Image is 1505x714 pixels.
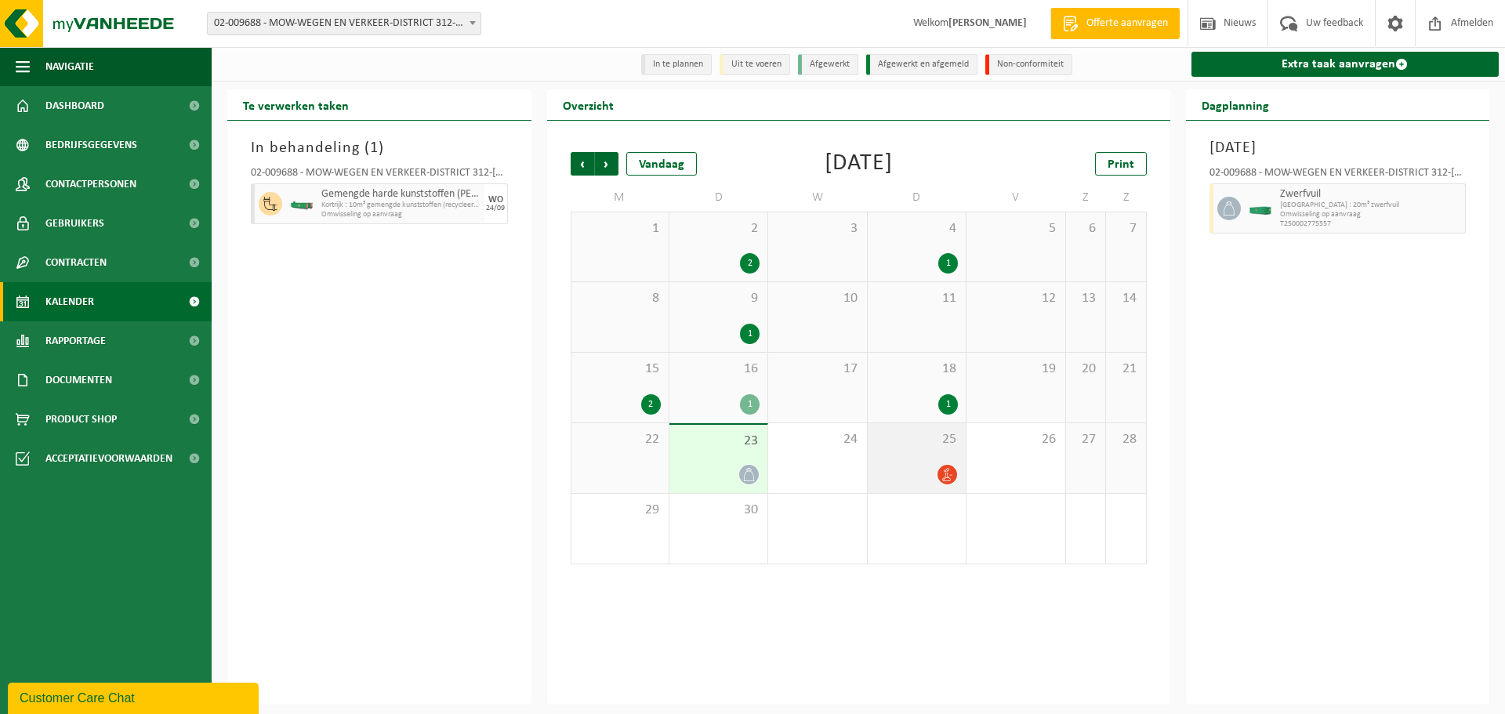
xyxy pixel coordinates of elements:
[45,86,104,125] span: Dashboard
[985,54,1072,75] li: Non-conformiteit
[370,140,379,156] span: 1
[677,361,760,378] span: 16
[251,136,508,160] h3: In behandeling ( )
[1066,183,1106,212] td: Z
[740,253,760,274] div: 2
[974,361,1057,378] span: 19
[868,183,966,212] td: D
[677,433,760,450] span: 23
[1074,290,1097,307] span: 13
[321,188,481,201] span: Gemengde harde kunststoffen (PE, PP en PVC), recycleerbaar (industrieel)
[571,183,669,212] td: M
[776,220,858,237] span: 3
[740,394,760,415] div: 1
[626,152,697,176] div: Vandaag
[1186,89,1285,120] h2: Dagplanning
[1209,168,1467,183] div: 02-009688 - MOW-WEGEN EN VERKEER-DISTRICT 312-[GEOGRAPHIC_DATA] - [GEOGRAPHIC_DATA]
[1083,16,1172,31] span: Offerte aanvragen
[1050,8,1180,39] a: Offerte aanvragen
[290,198,314,210] img: HK-XC-10-GN-00
[488,195,503,205] div: WO
[571,152,594,176] span: Vorige
[974,431,1057,448] span: 26
[579,290,661,307] span: 8
[776,290,858,307] span: 10
[45,439,172,478] span: Acceptatievoorwaarden
[321,201,481,210] span: Kortrijk : 10m³ gemengde kunststoffen (recycleerbaar)
[776,361,858,378] span: 17
[938,394,958,415] div: 1
[1114,220,1137,237] span: 7
[45,321,106,361] span: Rapportage
[876,431,958,448] span: 25
[1114,290,1137,307] span: 14
[720,54,790,75] li: Uit te voeren
[1191,52,1500,77] a: Extra taak aanvragen
[45,47,94,86] span: Navigatie
[579,431,661,448] span: 22
[45,165,136,204] span: Contactpersonen
[1095,152,1147,176] a: Print
[641,54,712,75] li: In te plannen
[677,290,760,307] span: 9
[1074,220,1097,237] span: 6
[595,152,618,176] span: Volgende
[207,12,481,35] span: 02-009688 - MOW-WEGEN EN VERKEER-DISTRICT 312-KORTRIJK - KORTRIJK
[1280,210,1462,219] span: Omwisseling op aanvraag
[740,324,760,344] div: 1
[677,502,760,519] span: 30
[948,17,1027,29] strong: [PERSON_NAME]
[677,220,760,237] span: 2
[321,210,481,219] span: Omwisseling op aanvraag
[1249,203,1272,215] img: HK-XC-20-GN-00
[866,54,977,75] li: Afgewerkt en afgemeld
[579,502,661,519] span: 29
[208,13,481,34] span: 02-009688 - MOW-WEGEN EN VERKEER-DISTRICT 312-KORTRIJK - KORTRIJK
[776,431,858,448] span: 24
[974,220,1057,237] span: 5
[1108,158,1134,171] span: Print
[1280,201,1462,210] span: [GEOGRAPHIC_DATA] : 20m³ zwerfvuil
[768,183,867,212] td: W
[1074,361,1097,378] span: 20
[669,183,768,212] td: D
[45,282,94,321] span: Kalender
[974,290,1057,307] span: 12
[547,89,629,120] h2: Overzicht
[251,168,508,183] div: 02-009688 - MOW-WEGEN EN VERKEER-DISTRICT 312-[GEOGRAPHIC_DATA] - [GEOGRAPHIC_DATA]
[45,243,107,282] span: Contracten
[966,183,1065,212] td: V
[8,680,262,714] iframe: chat widget
[876,220,958,237] span: 4
[1074,431,1097,448] span: 27
[45,204,104,243] span: Gebruikers
[876,361,958,378] span: 18
[1280,188,1462,201] span: Zwerfvuil
[486,205,505,212] div: 24/09
[45,361,112,400] span: Documenten
[45,125,137,165] span: Bedrijfsgegevens
[876,290,958,307] span: 11
[825,152,893,176] div: [DATE]
[1280,219,1462,229] span: T250002775557
[45,400,117,439] span: Product Shop
[1209,136,1467,160] h3: [DATE]
[579,220,661,237] span: 1
[1106,183,1146,212] td: Z
[1114,431,1137,448] span: 28
[641,394,661,415] div: 2
[579,361,661,378] span: 15
[938,253,958,274] div: 1
[227,89,364,120] h2: Te verwerken taken
[798,54,858,75] li: Afgewerkt
[1114,361,1137,378] span: 21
